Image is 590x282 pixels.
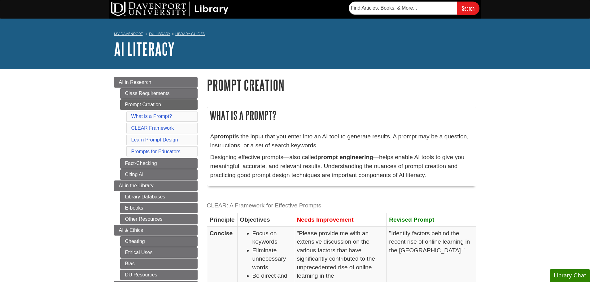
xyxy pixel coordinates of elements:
a: Fact-Checking [120,158,198,169]
a: Prompts for Educators [131,149,181,154]
a: Bias [120,258,198,269]
button: Library Chat [550,269,590,282]
a: DU Library [149,32,170,36]
h1: Prompt Creation [207,77,476,93]
li: Eliminate unnecessary words [252,246,292,271]
h2: What is a Prompt? [207,107,476,124]
a: Ethical Uses [120,247,198,258]
a: Learn Prompt Design [131,137,178,142]
th: Objectives [237,213,294,226]
a: CLEAR Framework [131,125,174,131]
a: What is a Prompt? [131,114,172,119]
a: AI in Research [114,77,198,88]
a: Cheating [120,236,198,247]
th: Principle [207,213,237,226]
nav: breadcrumb [114,30,476,40]
caption: CLEAR: A Framework for Effective Prompts [207,199,476,213]
span: AI in the Library [119,183,154,188]
a: Class Requirements [120,88,198,99]
span: AI & Ethics [119,228,143,233]
li: Focus on keywords [252,229,292,246]
strong: prompt [214,133,234,140]
strong: Concise [210,230,233,236]
a: My Davenport [114,31,143,37]
a: Library Guides [175,32,205,36]
form: Searches DU Library's articles, books, and more [349,2,479,15]
a: AI & Ethics [114,225,198,236]
img: DU Library [111,2,229,16]
p: A is the input that you enter into an AI tool to generate results. A prompt may be a question, in... [210,132,473,150]
strong: prompt engineering [317,154,373,160]
input: Find Articles, Books, & More... [349,2,457,15]
a: Citing AI [120,169,198,180]
span: AI in Research [119,80,151,85]
a: DU Resources [120,270,198,280]
a: AI Literacy [114,39,175,59]
a: Other Resources [120,214,198,224]
p: Designing effective prompts—also called —helps enable AI tools to give you meaningful, accurate, ... [210,153,473,180]
a: Prompt Creation [120,99,198,110]
a: AI in the Library [114,180,198,191]
a: E-books [120,203,198,213]
input: Search [457,2,479,15]
a: Library Databases [120,192,198,202]
span: Revised Prompt [389,216,434,223]
span: Needs Improvement [297,216,353,223]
